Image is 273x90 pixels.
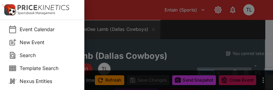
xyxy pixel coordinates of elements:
img: PriceKinetics Logo [2,3,16,17]
span: New Event [20,39,76,46]
span: Template Search [20,64,76,72]
img: PriceKinetics [17,5,69,10]
span: Nexus Entities [20,77,76,85]
img: Sportsbook Management [17,12,55,15]
span: Event Calendar [20,26,76,33]
span: Search [20,51,76,59]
